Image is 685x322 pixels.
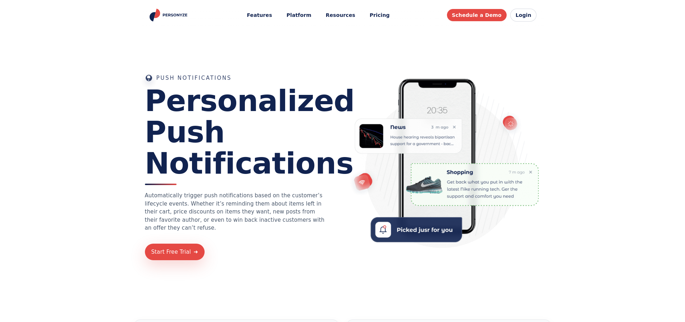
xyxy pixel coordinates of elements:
a: Personyze home [149,9,190,22]
p: Automatically trigger push notifications based on the customer’s lifecycle events. Whether it’s r... [145,192,325,232]
header: Personyze site header [141,4,544,27]
a: Pricing [365,9,395,22]
img: Personyze [149,9,190,22]
span: ➜ [193,248,198,256]
a: Login [510,9,537,22]
button: Features [242,9,277,22]
p: PUSH NOTIFICATIONS [145,74,325,82]
h1: Personalized Push Notifications [145,86,325,185]
button: Resources [321,9,360,22]
a: Start Free Trial [145,244,205,261]
nav: Main menu [242,9,394,22]
a: Schedule a Demo [447,9,507,21]
a: Platform [282,9,316,22]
